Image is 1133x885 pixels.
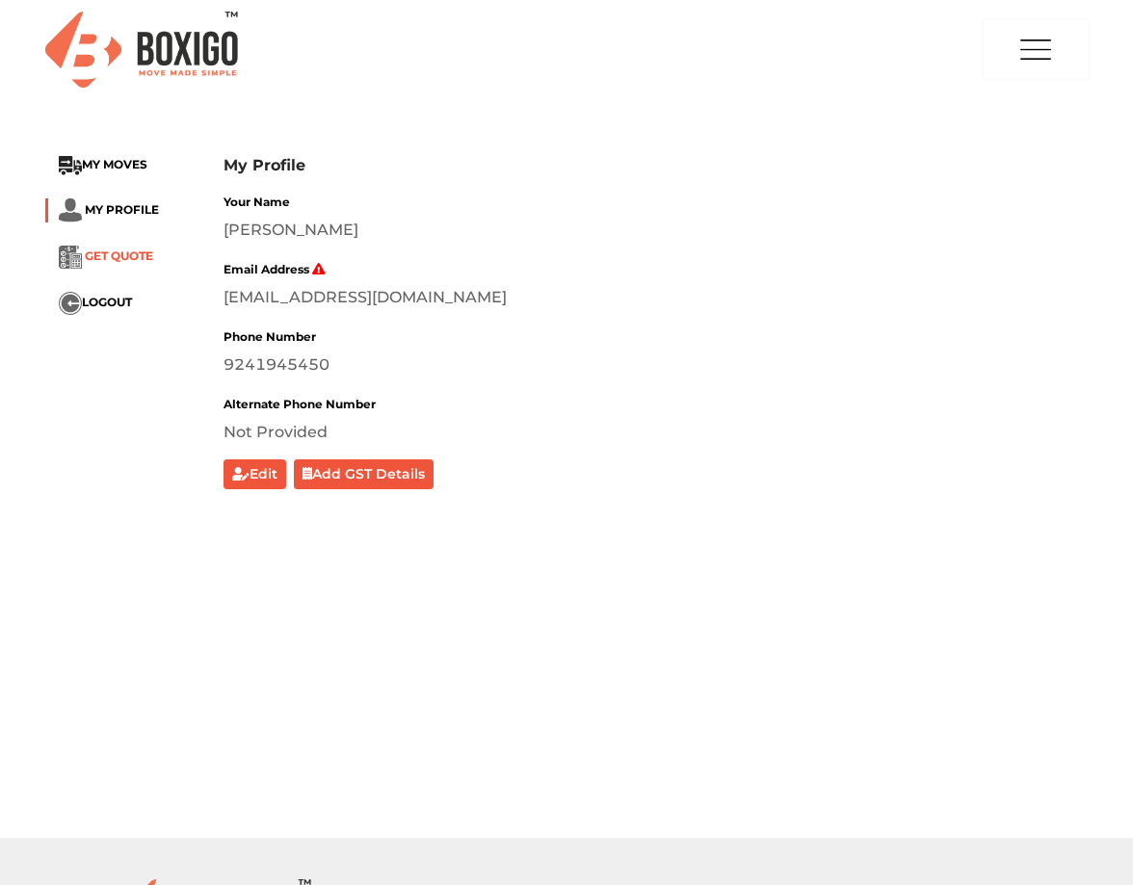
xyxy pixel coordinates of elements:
[59,157,147,171] a: ...MY MOVES
[85,248,153,263] span: GET QUOTE
[224,286,1088,309] div: [EMAIL_ADDRESS][DOMAIN_NAME]
[224,459,286,489] button: Edit
[224,328,316,346] label: Phone Number
[59,201,159,216] a: ... MY PROFILE
[1016,21,1055,78] img: menu
[82,157,147,171] span: MY MOVES
[82,295,132,309] span: LOGOUT
[224,219,1088,242] div: [PERSON_NAME]
[224,194,290,211] label: Your Name
[224,156,1088,174] h3: My Profile
[59,248,153,263] a: ... GET QUOTE
[224,421,1088,444] div: Not Provided
[59,292,132,315] button: ...LOGOUT
[59,246,82,269] img: ...
[45,12,238,88] img: Boxigo
[294,459,435,489] button: Add GST Details
[224,396,376,413] label: Alternate Phone Number
[224,261,326,278] label: Email Address
[59,198,82,222] img: ...
[59,156,82,175] img: ...
[224,353,1088,377] div: 9241945450
[59,292,82,315] img: ...
[85,201,159,216] span: MY PROFILE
